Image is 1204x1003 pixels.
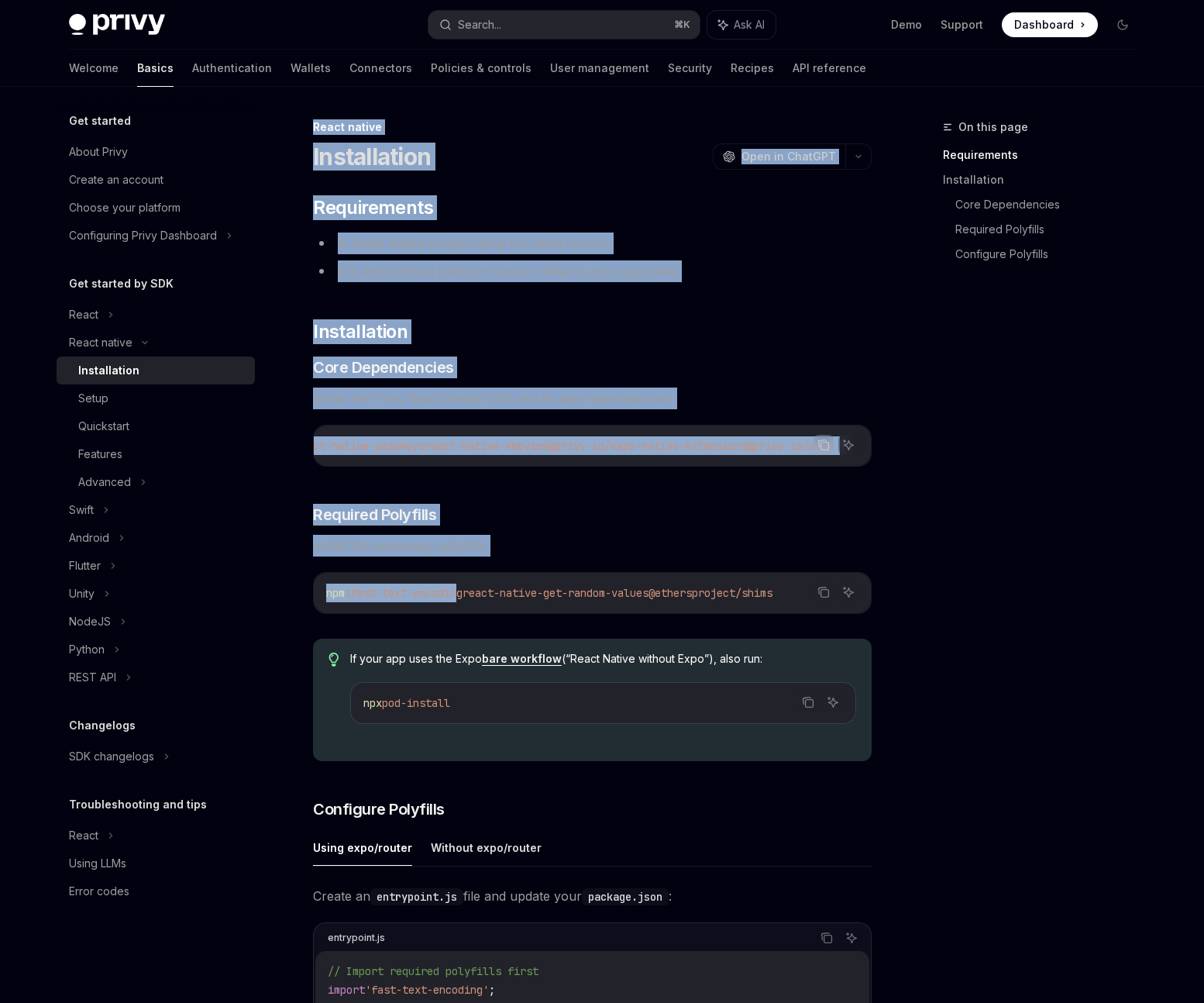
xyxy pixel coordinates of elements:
[549,439,747,453] span: @privy-io/expo-native-extensions
[1002,12,1098,37] a: Dashboard
[648,586,772,600] span: @ethersproject/shims
[674,19,690,31] span: ⌘ K
[943,143,1147,167] a: Requirements
[313,195,433,220] span: Requirements
[69,882,129,901] div: Error codes
[313,829,412,866] button: Using expo/router
[69,640,105,659] div: Python
[668,50,712,87] a: Security
[57,877,255,905] a: Error codes
[192,50,272,87] a: Authentication
[69,198,181,217] div: Choose your platform
[57,357,255,384] a: Installation
[814,435,834,455] button: Copy the contents from the code block
[69,226,217,245] div: Configuring Privy Dashboard
[69,305,98,324] div: React
[958,118,1028,136] span: On this page
[482,652,562,666] a: bare workflow
[365,983,489,997] span: 'fast-text-encoding'
[313,357,454,378] span: Core Dependencies
[891,17,922,33] a: Demo
[328,928,385,948] div: entrypoint.js
[69,274,174,293] h5: Get started by SDK
[69,854,126,873] div: Using LLMs
[489,983,495,997] span: ;
[329,653,339,667] svg: Tip
[955,192,1147,217] a: Core Dependencies
[69,529,109,547] div: Android
[370,888,463,905] code: entrypoint.js
[313,319,408,344] span: Installation
[793,50,866,87] a: API reference
[57,166,255,194] a: Create an account
[814,582,834,602] button: Copy the contents from the code block
[463,586,648,600] span: react-native-get-random-values
[747,439,834,453] span: @privy-io/expo
[550,50,649,87] a: User management
[425,439,549,453] span: react-native-webview
[57,850,255,877] a: Using LLMs
[78,417,129,436] div: Quickstart
[137,50,174,87] a: Basics
[69,501,94,519] div: Swift
[431,829,542,866] button: Without expo/router
[313,260,872,282] li: iOS and Android platform support (Web is not supported)
[345,586,351,600] span: i
[69,584,95,603] div: Unity
[382,696,450,710] span: pod-install
[313,143,431,171] h1: Installation
[741,149,836,164] span: Open in ChatGPT
[458,16,501,34] div: Search...
[798,692,818,712] button: Copy the contents from the code block
[78,473,131,491] div: Advanced
[78,445,122,464] div: Features
[294,439,425,453] span: react-native-passkeys
[313,885,872,907] span: Create an file and update your :
[69,826,98,845] div: React
[291,50,331,87] a: Wallets
[78,389,108,408] div: Setup
[328,983,365,997] span: import
[78,361,139,380] div: Installation
[431,50,531,87] a: Policies & controls
[734,17,765,33] span: Ask AI
[69,14,165,36] img: dark logo
[838,582,858,602] button: Ask AI
[57,384,255,412] a: Setup
[313,535,872,557] span: Install the necessary polyfills:
[943,167,1147,192] a: Installation
[69,795,207,814] h5: Troubleshooting and tips
[57,440,255,468] a: Features
[313,798,445,820] span: Configure Polyfills
[57,412,255,440] a: Quickstart
[1110,12,1135,37] button: Toggle dark mode
[363,696,382,710] span: npx
[69,557,101,575] div: Flutter
[349,50,412,87] a: Connectors
[313,233,872,254] li: A React Native project using the latest version
[69,333,132,352] div: React native
[351,586,463,600] span: fast-text-encoding
[707,11,776,39] button: Ask AI
[57,194,255,222] a: Choose your platform
[823,692,843,712] button: Ask AI
[69,112,131,130] h5: Get started
[57,138,255,166] a: About Privy
[350,651,856,667] span: If your app uses the Expo (“React Native without Expo”), also run:
[69,612,111,631] div: NodeJS
[955,242,1147,267] a: Configure Polyfills
[313,388,872,409] span: Install the Privy React Native SDK and its peer dependencies:
[69,171,163,189] div: Create an account
[817,928,837,948] button: Copy the contents from the code block
[69,716,136,735] h5: Changelogs
[713,143,845,170] button: Open in ChatGPT
[328,964,538,978] span: // Import required polyfills first
[582,888,669,905] code: package.json
[313,504,436,526] span: Required Polyfills
[941,17,983,33] a: Support
[326,586,345,600] span: npm
[955,217,1147,242] a: Required Polyfills
[841,928,862,948] button: Ask AI
[838,435,858,455] button: Ask AI
[69,747,154,766] div: SDK changelogs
